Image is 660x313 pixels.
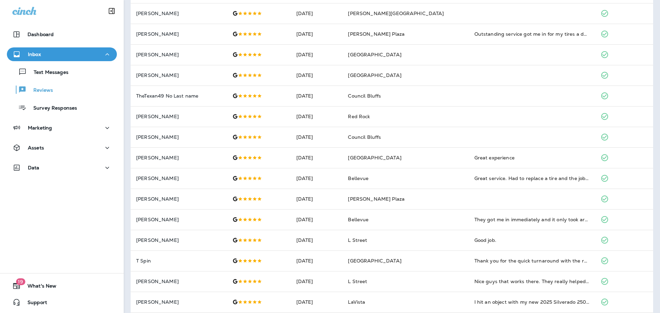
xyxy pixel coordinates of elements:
button: Reviews [7,82,117,97]
p: Text Messages [27,69,68,76]
span: L Street [348,278,367,284]
p: Data [28,165,40,170]
span: Bellevue [348,175,368,181]
td: [DATE] [291,209,343,230]
p: [PERSON_NAME] [136,237,221,243]
p: TheTexan49 No Last name [136,93,221,99]
button: Assets [7,141,117,155]
td: [DATE] [291,3,343,24]
span: Bellevue [348,216,368,223]
td: [DATE] [291,168,343,189]
span: 19 [16,278,25,285]
p: [PERSON_NAME] [136,11,221,16]
span: [GEOGRAPHIC_DATA] [348,155,401,161]
span: [GEOGRAPHIC_DATA] [348,52,401,58]
button: Text Messages [7,65,117,79]
button: Data [7,161,117,175]
span: [PERSON_NAME][GEOGRAPHIC_DATA] [348,10,444,16]
p: [PERSON_NAME] [136,196,221,202]
p: [PERSON_NAME] [136,176,221,181]
span: What's New [21,283,56,291]
p: [PERSON_NAME] [136,114,221,119]
td: [DATE] [291,271,343,292]
td: [DATE] [291,189,343,209]
td: [DATE] [291,250,343,271]
button: Support [7,295,117,309]
p: Marketing [28,125,52,131]
td: [DATE] [291,106,343,127]
div: Great service. Had to replace a tire and the job was completed in a very short time. [474,175,590,182]
p: Assets [28,145,44,150]
div: Good job. [474,237,590,244]
button: Survey Responses [7,100,117,115]
span: [GEOGRAPHIC_DATA] [348,258,401,264]
button: Inbox [7,47,117,61]
div: They got me in immediately and it only took around 20 minutes to fix my problem. [474,216,590,223]
td: [DATE] [291,230,343,250]
p: Survey Responses [26,105,77,112]
span: Support [21,300,47,308]
span: L Street [348,237,367,243]
button: Dashboard [7,27,117,41]
td: [DATE] [291,292,343,312]
p: [PERSON_NAME] [136,72,221,78]
p: Dashboard [27,32,54,37]
td: [DATE] [291,44,343,65]
div: I hit an object with my new 2025 Silverado 2500 HD with less than 1000 miles. I made it to Jensen... [474,299,590,305]
div: Outstanding service got me in for my tires a day earlier overall very pleased with the service at... [474,31,590,37]
span: Council Bluffs [348,134,381,140]
span: Red Rock [348,113,370,120]
p: [PERSON_NAME] [136,31,221,37]
span: LaVista [348,299,365,305]
td: [DATE] [291,86,343,106]
td: [DATE] [291,65,343,86]
button: Marketing [7,121,117,135]
p: T Spin [136,258,221,264]
p: [PERSON_NAME] [136,299,221,305]
p: [PERSON_NAME] [136,279,221,284]
div: Great experience [474,154,590,161]
p: [PERSON_NAME] [136,52,221,57]
p: [PERSON_NAME] [136,134,221,140]
p: Reviews [26,87,53,94]
td: [DATE] [291,24,343,44]
button: 19What's New [7,279,117,293]
span: [PERSON_NAME] Plaza [348,196,405,202]
p: [PERSON_NAME] [136,155,221,160]
td: [DATE] [291,147,343,168]
div: Nice guys that works there. They really helped me out with my truck and the questions I had about... [474,278,590,285]
div: Thank you for the quick turnaround with the repairs (especially since I didn’t have an appointmen... [474,257,590,264]
button: Collapse Sidebar [102,4,121,18]
span: Council Bluffs [348,93,381,99]
p: Inbox [28,52,41,57]
span: [PERSON_NAME] Plaza [348,31,405,37]
td: [DATE] [291,127,343,147]
p: [PERSON_NAME] [136,217,221,222]
span: [GEOGRAPHIC_DATA] [348,72,401,78]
